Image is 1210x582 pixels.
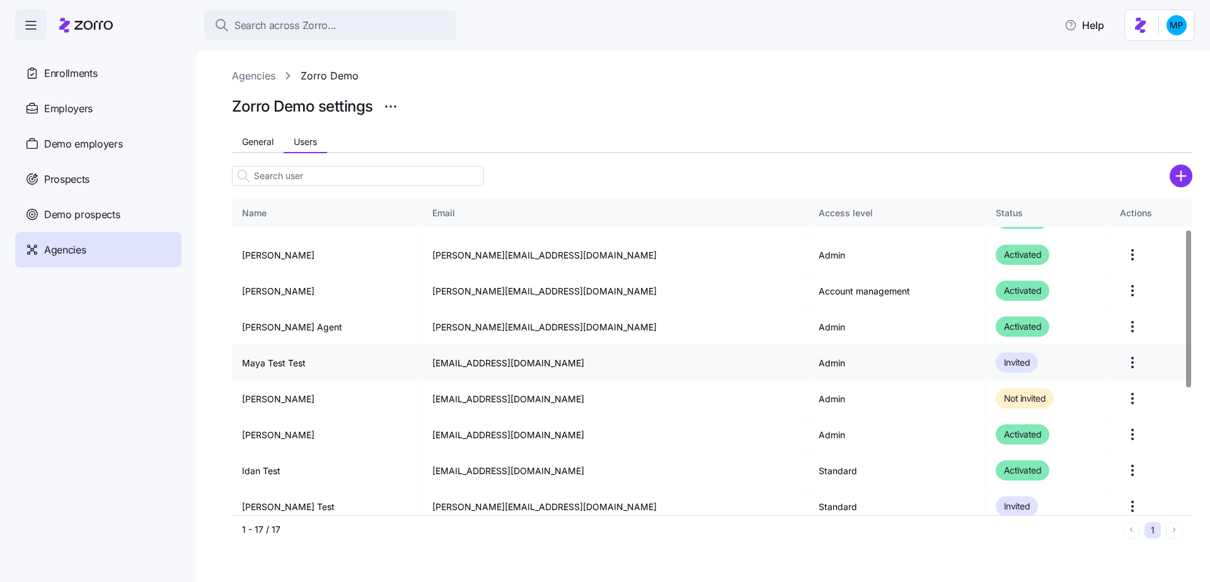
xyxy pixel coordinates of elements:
[432,206,798,220] div: Email
[44,242,86,258] span: Agencies
[44,136,123,152] span: Demo employers
[15,161,181,197] a: Prospects
[819,206,974,220] div: Access level
[1120,206,1182,220] div: Actions
[44,66,97,81] span: Enrollments
[1004,355,1030,370] span: Invited
[1004,463,1042,478] span: Activated
[422,345,809,381] td: [EMAIL_ADDRESS][DOMAIN_NAME]
[232,68,275,84] a: Agencies
[809,309,985,345] td: Admin
[232,96,373,116] h1: Zorro Demo settings
[1004,391,1046,406] span: Not invited
[996,206,1100,220] div: Status
[1144,522,1161,538] button: 1
[422,417,809,453] td: [EMAIL_ADDRESS][DOMAIN_NAME]
[15,126,181,161] a: Demo employers
[232,166,484,186] input: Search user
[232,489,422,525] td: [PERSON_NAME] Test
[232,309,422,345] td: [PERSON_NAME] Agent
[242,523,1118,536] div: 1 - 17 / 17
[232,381,422,417] td: [PERSON_NAME]
[232,273,422,309] td: [PERSON_NAME]
[15,91,181,126] a: Employers
[232,453,422,489] td: Idan Test
[422,489,809,525] td: [PERSON_NAME][EMAIL_ADDRESS][DOMAIN_NAME]
[1166,522,1182,538] button: Next page
[294,137,317,146] span: Users
[232,417,422,453] td: [PERSON_NAME]
[1054,13,1114,38] button: Help
[422,309,809,345] td: [PERSON_NAME][EMAIL_ADDRESS][DOMAIN_NAME]
[422,453,809,489] td: [EMAIL_ADDRESS][DOMAIN_NAME]
[422,381,809,417] td: [EMAIL_ADDRESS][DOMAIN_NAME]
[1004,499,1030,514] span: Invited
[234,18,337,33] span: Search across Zorro...
[242,137,274,146] span: General
[422,273,809,309] td: [PERSON_NAME][EMAIL_ADDRESS][DOMAIN_NAME]
[809,237,985,273] td: Admin
[204,10,456,40] button: Search across Zorro...
[44,101,93,117] span: Employers
[242,206,412,220] div: Name
[1004,283,1042,298] span: Activated
[1064,18,1104,33] span: Help
[15,232,181,267] a: Agencies
[809,273,985,309] td: Account management
[44,172,89,187] span: Prospects
[1170,165,1192,187] svg: add icon
[301,68,359,84] a: Zorro Demo
[232,237,422,273] td: [PERSON_NAME]
[1167,15,1187,35] img: b954e4dfce0f5620b9225907d0f7229f
[422,237,809,273] td: [PERSON_NAME][EMAIL_ADDRESS][DOMAIN_NAME]
[44,207,120,223] span: Demo prospects
[1004,247,1042,262] span: Activated
[809,417,985,453] td: Admin
[809,381,985,417] td: Admin
[809,489,985,525] td: Standard
[1004,427,1042,442] span: Activated
[15,197,181,232] a: Demo prospects
[809,345,985,381] td: Admin
[15,55,181,91] a: Enrollments
[1004,319,1042,334] span: Activated
[232,345,422,381] td: Maya Test Test
[1123,522,1139,538] button: Previous page
[809,453,985,489] td: Standard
